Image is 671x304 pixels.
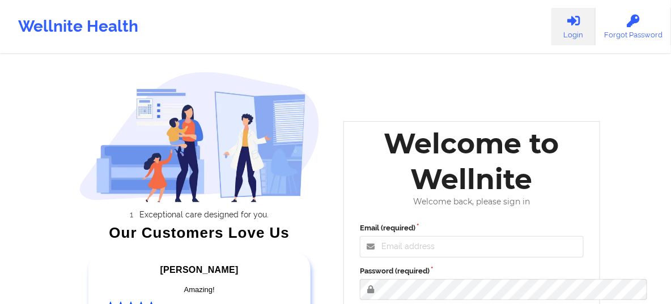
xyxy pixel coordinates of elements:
div: Welcome to Wellnite [352,126,592,197]
label: Email (required) [360,222,584,234]
a: Login [551,8,596,45]
img: wellnite-auth-hero_200.c722682e.png [79,71,320,202]
input: Email address [360,236,584,258]
a: Forgot Password [596,8,671,45]
div: Welcome back, please sign in [352,197,592,207]
div: Amazing! [107,284,292,296]
li: Exceptional care designed for you. [89,210,320,219]
label: Password (required) [360,266,584,277]
div: Our Customers Love Us [79,227,320,238]
span: [PERSON_NAME] [160,265,239,275]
